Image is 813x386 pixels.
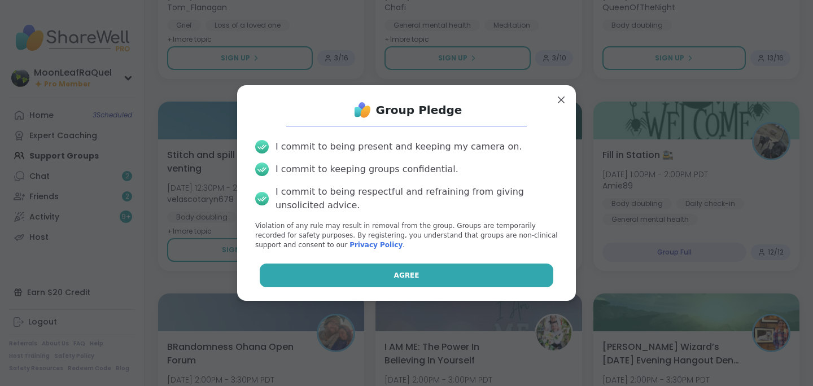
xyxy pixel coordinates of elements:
div: I commit to keeping groups confidential. [276,163,458,176]
button: Agree [260,264,554,287]
p: Violation of any rule may result in removal from the group. Groups are temporarily recorded for s... [255,221,558,249]
span: Agree [394,270,419,280]
div: I commit to being respectful and refraining from giving unsolicited advice. [276,185,558,212]
img: ShareWell Logo [351,99,374,121]
a: Privacy Policy [349,241,403,249]
h1: Group Pledge [376,102,462,118]
div: I commit to being present and keeping my camera on. [276,140,522,153]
